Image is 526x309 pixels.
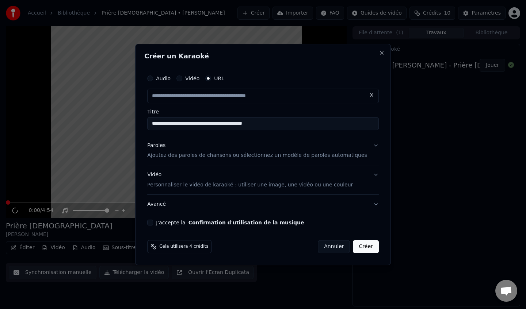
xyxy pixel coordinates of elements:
button: VidéoPersonnaliser le vidéo de karaoké : utiliser une image, une vidéo ou une couleur [147,166,379,195]
div: Paroles [147,142,165,149]
label: Vidéo [185,76,199,81]
button: ParolesAjoutez des paroles de chansons ou sélectionnez un modèle de paroles automatiques [147,136,379,165]
button: Annuler [318,240,350,253]
button: J'accepte la [188,220,304,225]
span: Cela utilisera 4 crédits [159,244,208,250]
button: Avancé [147,195,379,214]
label: J'accepte la [156,220,304,225]
label: Titre [147,109,379,114]
h2: Créer un Karaoké [144,53,382,59]
p: Ajoutez des paroles de chansons ou sélectionnez un modèle de paroles automatiques [147,152,367,159]
label: URL [214,76,224,81]
label: Audio [156,76,171,81]
button: Créer [353,240,379,253]
div: Vidéo [147,171,353,189]
p: Personnaliser le vidéo de karaoké : utiliser une image, une vidéo ou une couleur [147,181,353,189]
